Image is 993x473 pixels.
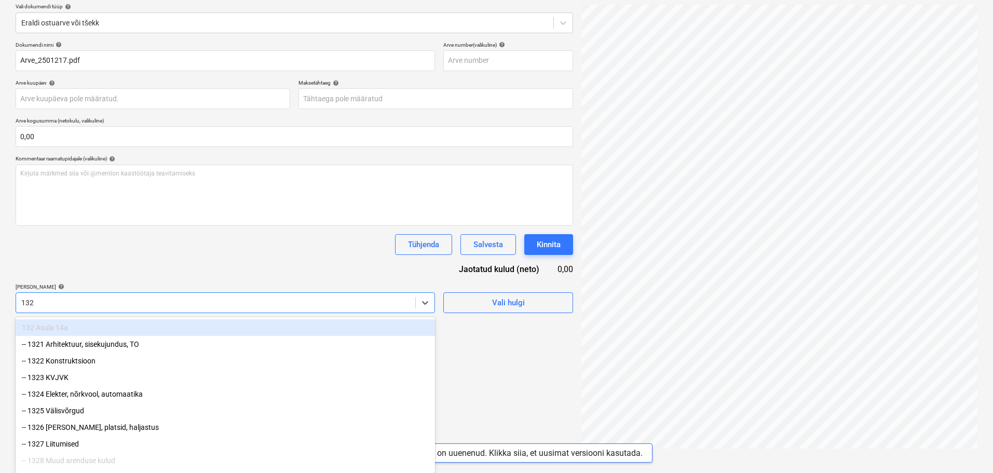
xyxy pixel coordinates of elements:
[16,50,435,71] input: Dokumendi nimi
[298,88,573,109] input: Tähtaega pole määratud
[16,319,435,336] div: 132 Asula 14a
[16,419,435,436] div: -- 1326 [PERSON_NAME], platsid, haljastus
[63,4,71,10] span: help
[16,126,573,147] input: Arve kogusumma (netokulu, valikuline)
[53,42,62,48] span: help
[524,234,573,255] button: Kinnita
[537,238,561,251] div: Kinnita
[331,80,339,86] span: help
[408,238,439,251] div: Tühjenda
[556,263,573,275] div: 0,00
[16,452,435,469] div: -- 1328 Muud arenduse kulud
[460,234,516,255] button: Salvesta
[107,156,115,162] span: help
[438,263,556,275] div: Jaotatud kulud (neto)
[16,117,573,126] p: Arve kogusumma (netokulu, valikuline)
[16,79,290,86] div: Arve kuupäev
[298,79,573,86] div: Maksetähtaeg
[16,336,435,353] div: -- 1321 Arhitektuur, sisekujundus, TO
[366,448,643,458] div: Planyard rakendus on uuenenud. Klikka siia, et uusimat versiooni kasutada.
[16,419,435,436] div: -- 1326 Teed, platsid, haljastus
[16,283,435,290] div: [PERSON_NAME]
[16,88,290,109] input: Arve kuupäeva pole määratud.
[443,292,573,313] button: Vali hulgi
[16,3,573,10] div: Vali dokumendi tüüp
[497,42,505,48] span: help
[56,283,64,290] span: help
[16,386,435,402] div: -- 1324 Elekter, nõrkvool, automaatika
[443,42,573,48] div: Arve number (valikuline)
[16,353,435,369] div: -- 1322 Konstruktsioon
[395,234,452,255] button: Tühjenda
[16,155,573,162] div: Kommentaar raamatupidajale (valikuline)
[47,80,55,86] span: help
[16,436,435,452] div: -- 1327 Liitumised
[16,369,435,386] div: -- 1323 KVJVK
[16,402,435,419] div: -- 1325 Välisvõrgud
[492,296,525,309] div: Vali hulgi
[473,238,503,251] div: Salvesta
[443,50,573,71] input: Arve number
[16,42,435,48] div: Dokumendi nimi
